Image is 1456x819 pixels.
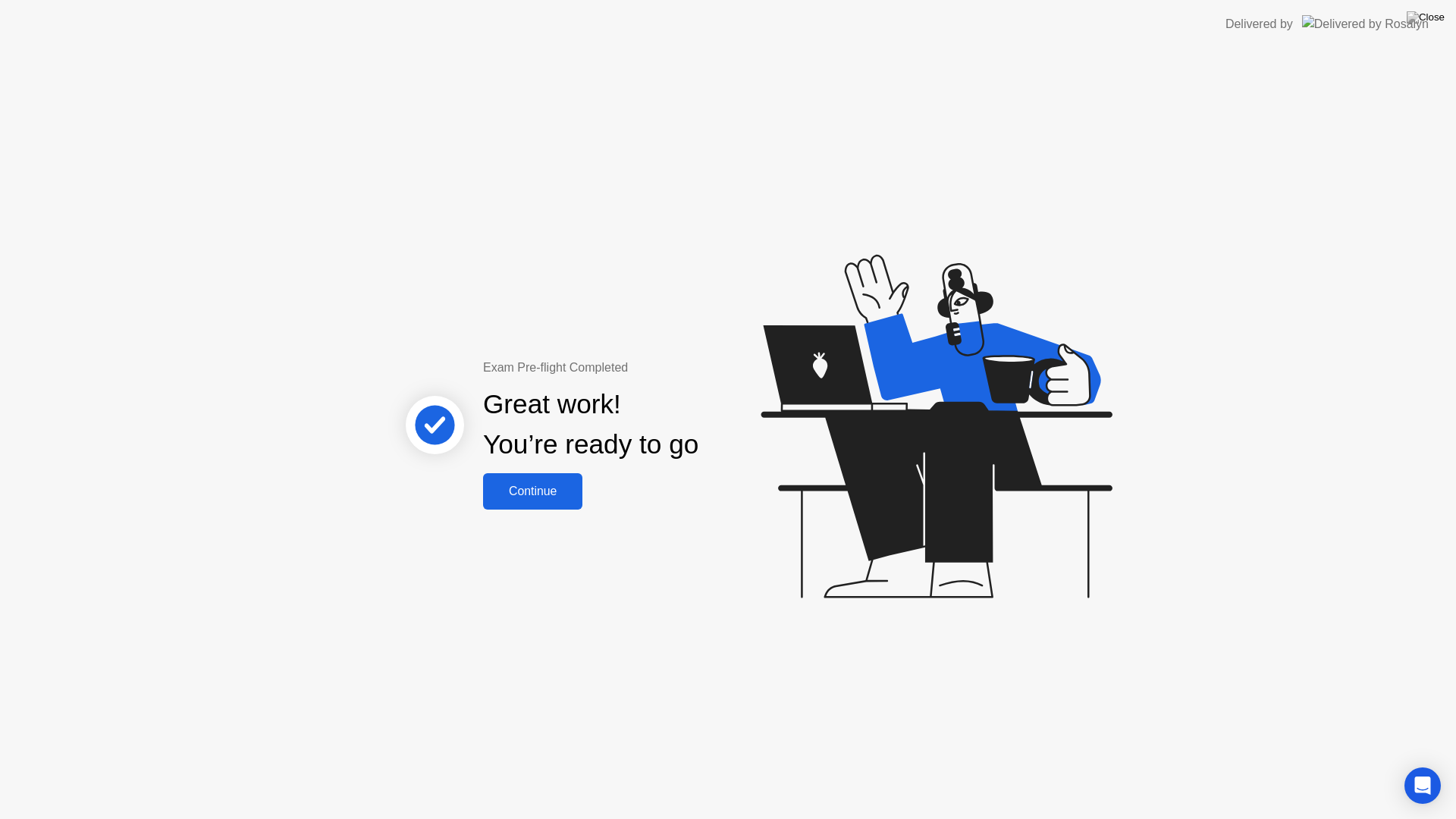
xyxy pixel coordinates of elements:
div: Continue [488,485,578,498]
div: Great work! You’re ready to go [483,384,698,465]
div: Open Intercom Messenger [1404,767,1441,804]
div: Delivered by [1225,15,1293,33]
div: Exam Pre-flight Completed [483,359,796,377]
img: Close [1407,11,1445,24]
img: Delivered by Rosalyn [1302,15,1429,33]
button: Continue [483,473,582,510]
